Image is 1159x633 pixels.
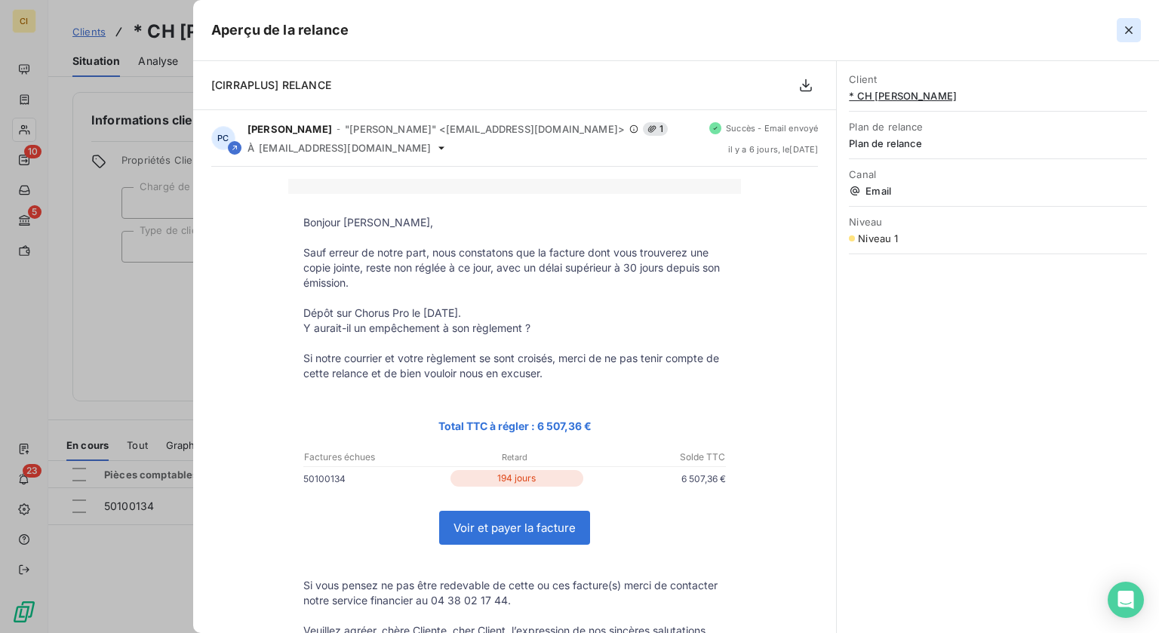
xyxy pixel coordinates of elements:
span: Plan de relance [849,121,1147,133]
span: Client [849,73,1147,85]
span: Succès - Email envoyé [726,124,818,133]
span: Niveau [849,216,1147,228]
p: Sauf erreur de notre part, nous constatons que la facture dont vous trouverez une copie jointe, r... [303,245,726,290]
p: Bonjour [PERSON_NAME], [303,215,726,230]
span: À [247,142,254,154]
p: Si notre courrier et votre règlement se sont croisés, merci de ne pas tenir compte de cette relan... [303,351,726,381]
span: 1 [643,122,668,136]
p: 50100134 [303,471,447,487]
a: Voir et payer la facture [440,512,589,544]
span: [EMAIL_ADDRESS][DOMAIN_NAME] [259,142,431,154]
p: 194 jours [450,470,584,487]
span: "[PERSON_NAME]" <[EMAIL_ADDRESS][DOMAIN_NAME]> [345,123,625,135]
span: [PERSON_NAME] [247,123,332,135]
h5: Aperçu de la relance [211,20,349,41]
span: * CH [PERSON_NAME] [849,90,1147,102]
p: Y aurait-il un empêchement à son règlement ? [303,321,726,336]
p: Total TTC à régler : 6 507,36 € [303,417,726,435]
span: Niveau 1 [858,232,898,244]
p: Factures échues [304,450,444,464]
span: [CIRRAPLUS] RELANCE [211,78,331,91]
span: - [337,124,340,134]
div: Open Intercom Messenger [1108,582,1144,618]
p: Solde TTC [586,450,725,464]
span: Email [849,185,1147,197]
span: Canal [849,168,1147,180]
span: Plan de relance [849,137,1147,149]
div: PC [211,126,235,150]
p: Si vous pensez ne pas être redevable de cette ou ces facture(s) merci de contacter notre service ... [303,578,726,608]
p: 6 507,36 € [586,471,726,487]
span: il y a 6 jours , le [DATE] [728,145,819,154]
p: Dépôt sur Chorus Pro le [DATE]. [303,306,726,321]
p: Retard [445,450,585,464]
